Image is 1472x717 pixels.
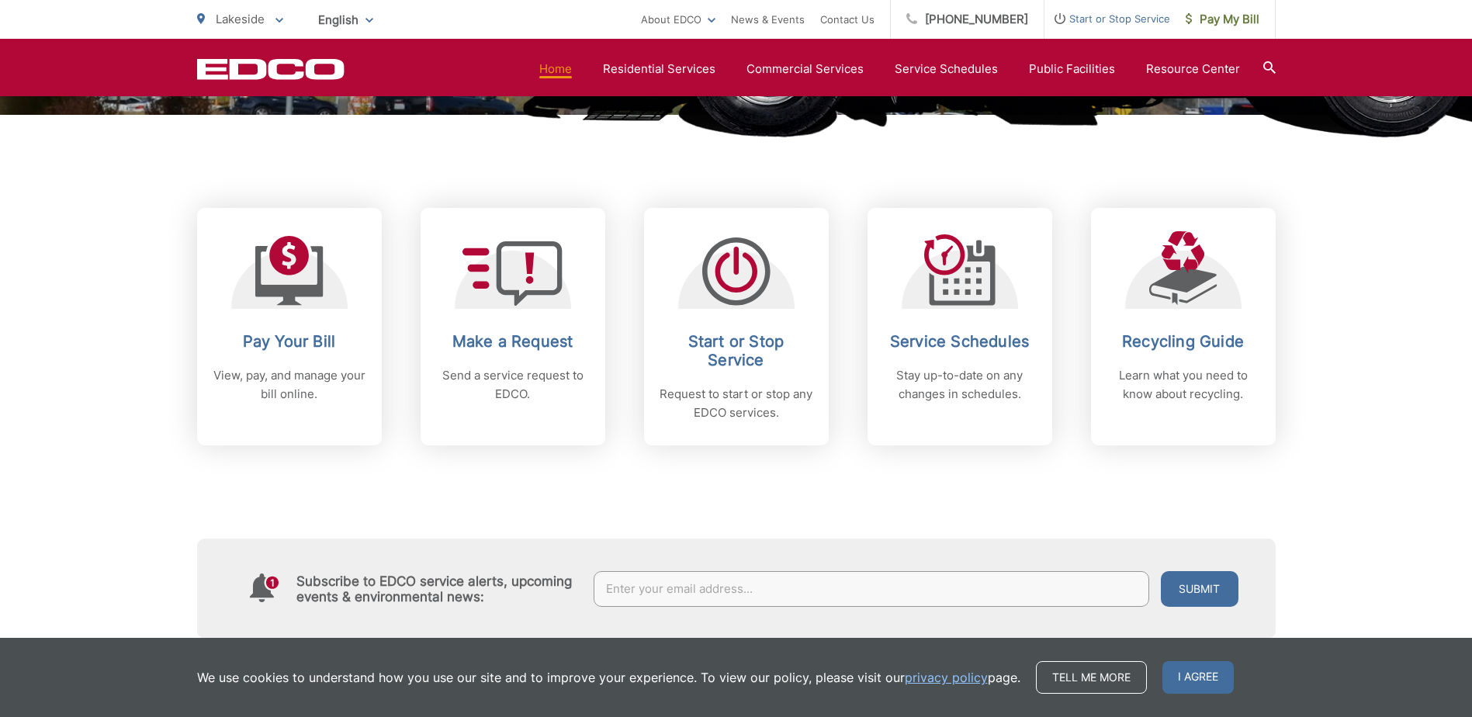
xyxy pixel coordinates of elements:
[660,385,813,422] p: Request to start or stop any EDCO services.
[1162,661,1234,694] span: I agree
[436,366,590,404] p: Send a service request to EDCO.
[1161,571,1238,607] button: Submit
[1146,60,1240,78] a: Resource Center
[905,668,988,687] a: privacy policy
[820,10,875,29] a: Contact Us
[421,208,605,445] a: Make a Request Send a service request to EDCO.
[883,332,1037,351] h2: Service Schedules
[436,332,590,351] h2: Make a Request
[731,10,805,29] a: News & Events
[883,366,1037,404] p: Stay up-to-date on any changes in schedules.
[1107,332,1260,351] h2: Recycling Guide
[1029,60,1115,78] a: Public Facilities
[1186,10,1259,29] span: Pay My Bill
[197,58,345,80] a: EDCD logo. Return to the homepage.
[539,60,572,78] a: Home
[296,573,579,604] h4: Subscribe to EDCO service alerts, upcoming events & environmental news:
[216,12,265,26] span: Lakeside
[868,208,1052,445] a: Service Schedules Stay up-to-date on any changes in schedules.
[1036,661,1147,694] a: Tell me more
[213,366,366,404] p: View, pay, and manage your bill online.
[660,332,813,369] h2: Start or Stop Service
[603,60,715,78] a: Residential Services
[746,60,864,78] a: Commercial Services
[594,571,1149,607] input: Enter your email address...
[1091,208,1276,445] a: Recycling Guide Learn what you need to know about recycling.
[197,208,382,445] a: Pay Your Bill View, pay, and manage your bill online.
[641,10,715,29] a: About EDCO
[895,60,998,78] a: Service Schedules
[197,668,1020,687] p: We use cookies to understand how you use our site and to improve your experience. To view our pol...
[307,6,385,33] span: English
[1107,366,1260,404] p: Learn what you need to know about recycling.
[213,332,366,351] h2: Pay Your Bill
